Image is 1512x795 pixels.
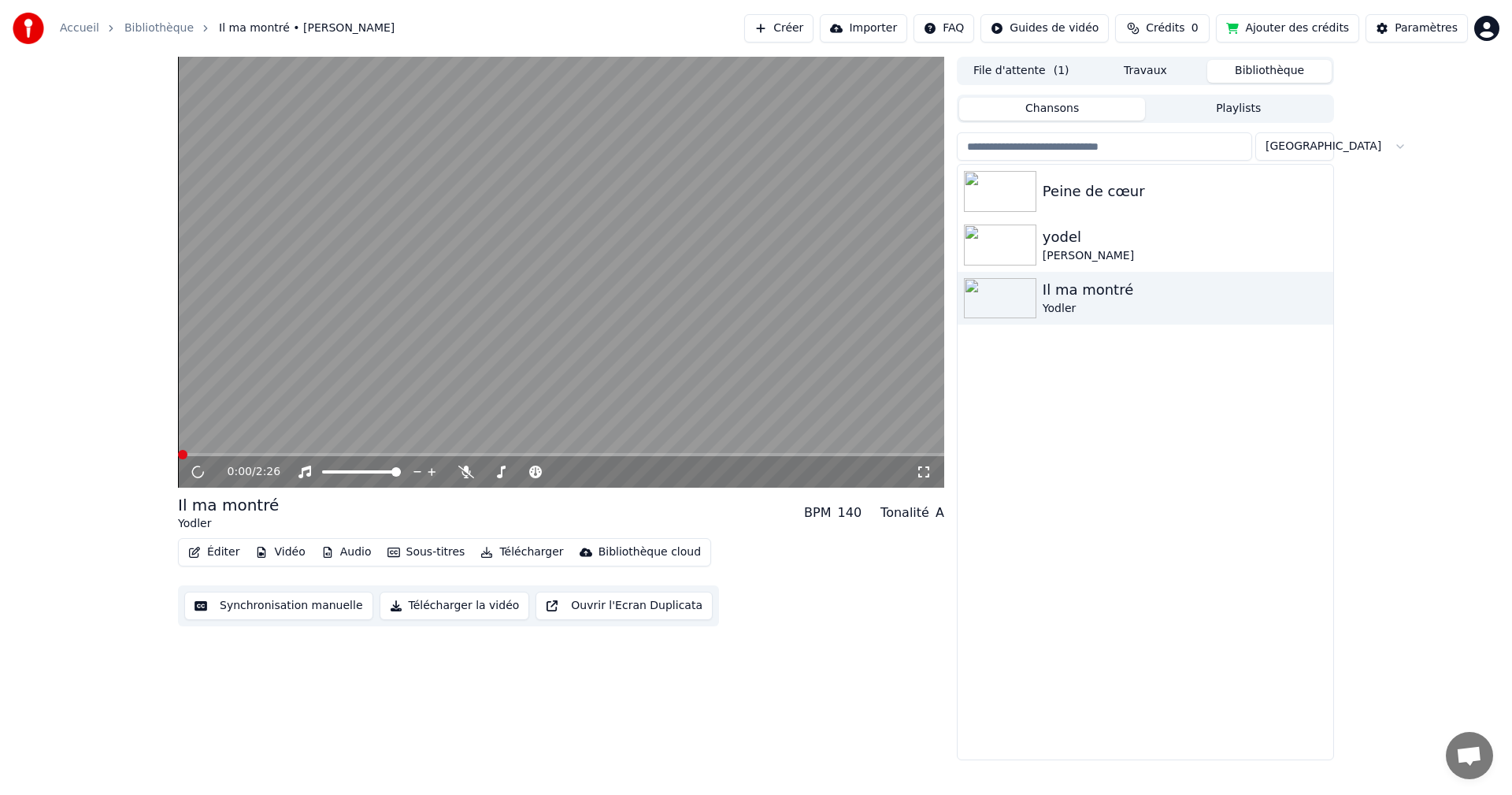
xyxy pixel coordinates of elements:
[598,544,701,560] div: Bibliothèque cloud
[936,503,944,522] div: A
[1145,98,1332,121] button: Playlists
[744,14,813,43] button: Créer
[980,14,1109,43] button: Guides de vidéo
[1043,226,1327,248] div: yodel
[1216,14,1359,43] button: Ajouter des crédits
[1043,279,1327,301] div: Il ma montré
[1146,20,1184,36] span: Crédits
[249,541,311,563] button: Vidéo
[1043,301,1327,317] div: Yodler
[1191,20,1199,36] span: 0
[381,541,472,563] button: Sous-titres
[380,592,530,620] button: Télécharger la vidéo
[182,541,246,563] button: Éditer
[1366,14,1468,43] button: Paramètres
[315,541,378,563] button: Audio
[838,503,862,522] div: 140
[474,541,569,563] button: Télécharger
[256,464,280,480] span: 2:26
[1446,732,1493,779] a: Ouvrir le chat
[880,503,929,522] div: Tonalité
[535,592,713,620] button: Ouvrir l'Ecran Duplicata
[1054,63,1069,79] span: ( 1 )
[228,464,252,480] span: 0:00
[60,20,395,36] nav: breadcrumb
[804,503,831,522] div: BPM
[913,14,974,43] button: FAQ
[184,592,373,620] button: Synchronisation manuelle
[60,20,99,36] a: Accueil
[124,20,194,36] a: Bibliothèque
[1395,20,1458,36] div: Paramètres
[1043,180,1327,202] div: Peine de cœur
[178,494,279,516] div: Il ma montré
[1084,60,1208,83] button: Travaux
[1043,248,1327,264] div: [PERSON_NAME]
[13,13,44,44] img: youka
[228,464,265,480] div: /
[219,20,395,36] span: Il ma montré • [PERSON_NAME]
[959,98,1146,121] button: Chansons
[959,60,1084,83] button: File d'attente
[178,516,279,532] div: Yodler
[820,14,907,43] button: Importer
[1115,14,1210,43] button: Crédits0
[1207,60,1332,83] button: Bibliothèque
[1266,139,1381,154] span: [GEOGRAPHIC_DATA]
